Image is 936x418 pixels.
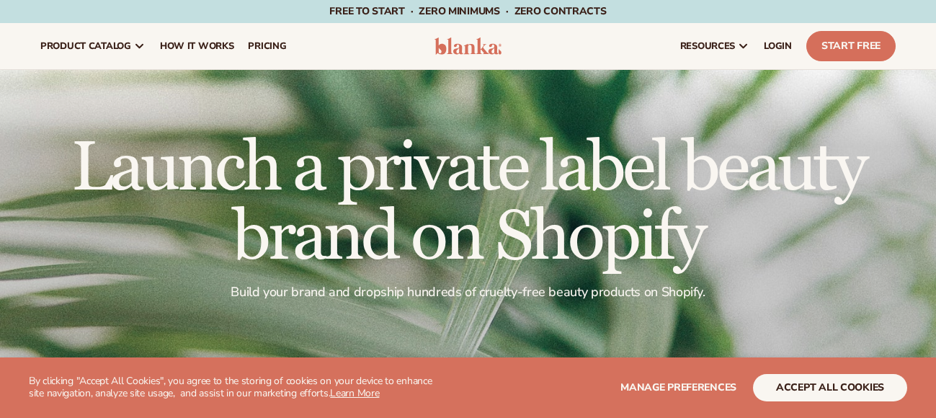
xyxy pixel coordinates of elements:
[248,40,286,52] span: pricing
[806,31,896,61] a: Start Free
[680,40,735,52] span: resources
[330,386,379,400] a: Learn More
[757,23,799,69] a: LOGIN
[620,381,736,394] span: Manage preferences
[753,374,907,401] button: accept all cookies
[434,37,502,55] img: logo
[40,284,896,301] p: Build your brand and dropship hundreds of cruelty-free beauty products on Shopify.
[620,374,736,401] button: Manage preferences
[153,23,241,69] a: How It Works
[764,40,792,52] span: LOGIN
[40,134,896,272] h1: Launch a private label beauty brand on Shopify
[241,23,293,69] a: pricing
[29,375,445,400] p: By clicking "Accept All Cookies", you agree to the storing of cookies on your device to enhance s...
[673,23,757,69] a: resources
[40,40,131,52] span: product catalog
[329,4,606,18] span: Free to start · ZERO minimums · ZERO contracts
[33,23,153,69] a: product catalog
[160,40,234,52] span: How It Works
